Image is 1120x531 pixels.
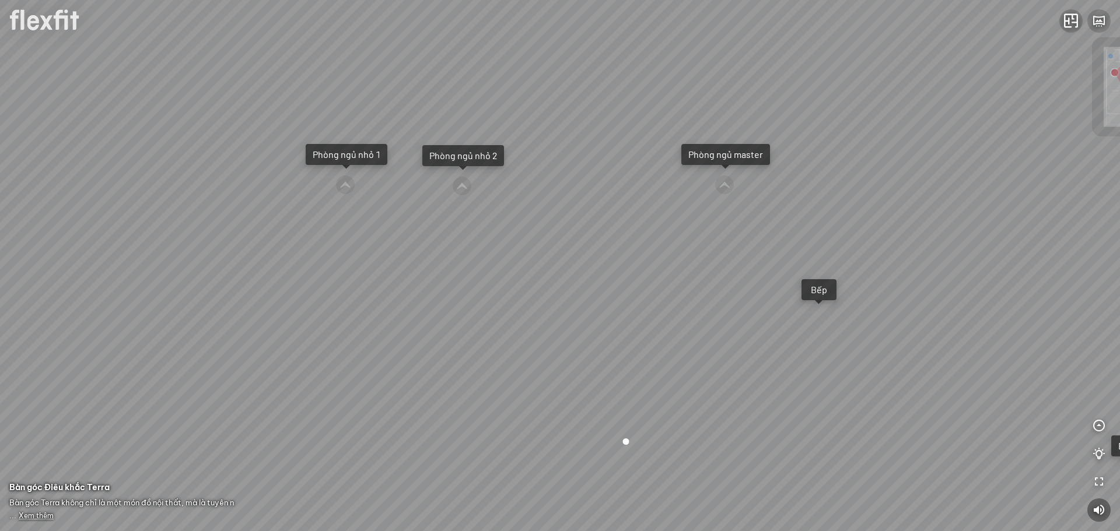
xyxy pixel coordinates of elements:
[808,284,829,296] div: Bếp
[9,9,79,31] img: logo
[429,150,497,161] div: Phòng ngủ nhỏ 2
[19,511,54,520] span: Xem thêm
[9,511,54,520] span: ...
[313,149,380,160] div: Phòng ngủ nhỏ 1
[688,149,763,160] div: Phòng ngủ master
